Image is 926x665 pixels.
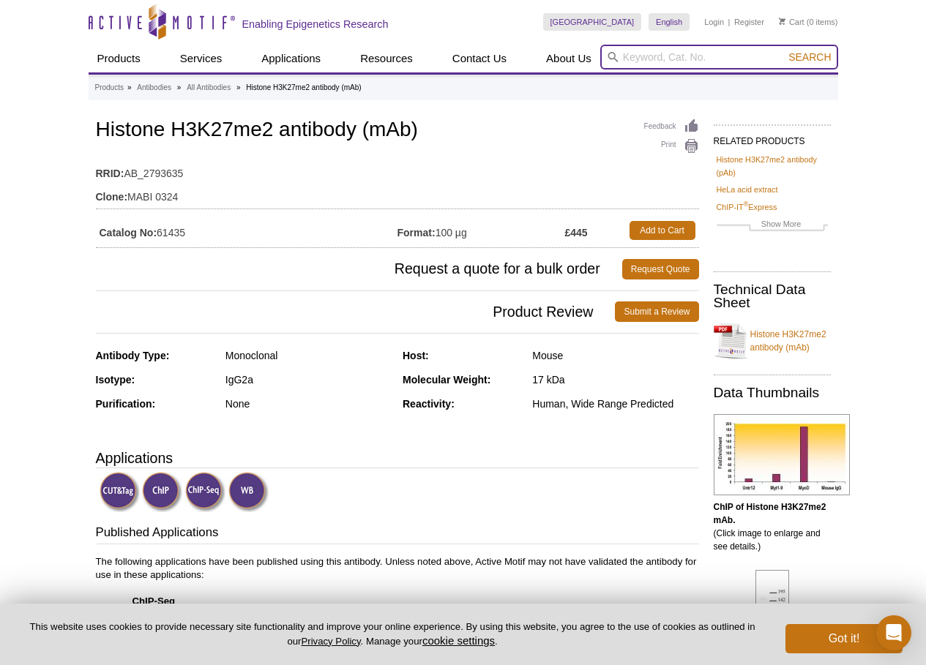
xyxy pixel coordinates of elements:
[403,398,455,410] strong: Reactivity:
[564,226,587,239] strong: £445
[600,45,838,69] input: Keyword, Cat. No.
[779,17,804,27] a: Cart
[246,83,361,91] li: Histone H3K27me2 antibody (mAb)
[100,226,157,239] strong: Catalog No:
[96,119,699,143] h1: Histone H3K27me2 antibody (mAb)
[96,398,156,410] strong: Purification:
[788,51,831,63] span: Search
[728,13,731,31] li: |
[96,217,397,244] td: 61435
[714,319,831,363] a: Histone H3K27me2 antibody (mAb)
[351,45,422,72] a: Resources
[785,624,903,653] button: Got it!
[714,386,831,399] h2: Data Thumbnails
[96,158,699,181] td: AB_2793635
[171,45,231,72] a: Services
[137,81,171,94] a: Antibodies
[397,226,436,239] strong: Format:
[96,374,135,386] strong: Isotype:
[704,17,724,27] a: Login
[225,373,392,386] div: IgG2a
[444,45,515,72] a: Contact Us
[714,502,826,525] b: ChIP of Histone H3K27me2 mAb.
[96,181,699,205] td: MABI 0324
[622,259,699,279] a: Request Quote
[397,217,565,244] td: 100 µg
[100,472,140,512] img: CUT&Tag Validated
[876,615,911,650] div: Open Intercom Messenger
[96,524,699,544] h3: Published Applications
[96,167,124,180] strong: RRID:
[532,349,698,362] div: Mouse
[630,221,695,240] a: Add to Cart
[253,45,329,72] a: Applications
[537,45,600,72] a: About Us
[532,397,698,410] div: Human, Wide Range Predicted
[714,124,831,151] h2: RELATED PRODUCTS
[403,350,429,361] strong: Host:
[228,472,269,512] img: Western Blot Validated
[96,259,622,279] span: Request a quote for a bulk order
[127,83,132,91] li: »
[301,636,360,647] a: Privacy Policy
[187,81,231,94] a: All Antibodies
[649,13,690,31] a: English
[242,18,389,31] h2: Enabling Epigenetics Research
[132,596,176,606] strong: ChIP-Seq
[615,301,698,322] a: Submit a Review
[744,200,749,208] sup: ®
[403,374,490,386] strong: Molecular Weight:
[717,217,828,234] a: Show More
[532,373,698,386] div: 17 kDa
[717,153,828,179] a: Histone H3K27me2 antibody (pAb)
[644,119,699,135] a: Feedback
[89,45,149,72] a: Products
[96,447,699,469] h3: Applications
[185,472,225,512] img: ChIP-Seq Validated
[644,138,699,154] a: Print
[96,350,170,361] strong: Antibody Type:
[95,81,124,94] a: Products
[142,472,182,512] img: ChIP Validated
[734,17,764,27] a: Register
[784,50,835,64] button: Search
[714,500,831,553] p: (Click image to enlarge and see details.)
[717,200,777,214] a: ChIP-IT®Express
[225,397,392,410] div: None
[779,13,838,31] li: (0 items)
[422,634,495,647] button: cookie settings
[779,18,785,25] img: Your Cart
[23,620,761,648] p: This website uses cookies to provide necessary site functionality and improve your online experie...
[96,301,616,322] span: Product Review
[236,83,241,91] li: »
[714,414,850,495] img: Histone H3K27me2 antibody (mAb) tested by ChIP.
[714,283,831,309] h2: Technical Data Sheet
[543,13,642,31] a: [GEOGRAPHIC_DATA]
[717,183,778,196] a: HeLa acid extract
[225,349,392,362] div: Monoclonal
[177,83,182,91] li: »
[96,190,128,203] strong: Clone:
